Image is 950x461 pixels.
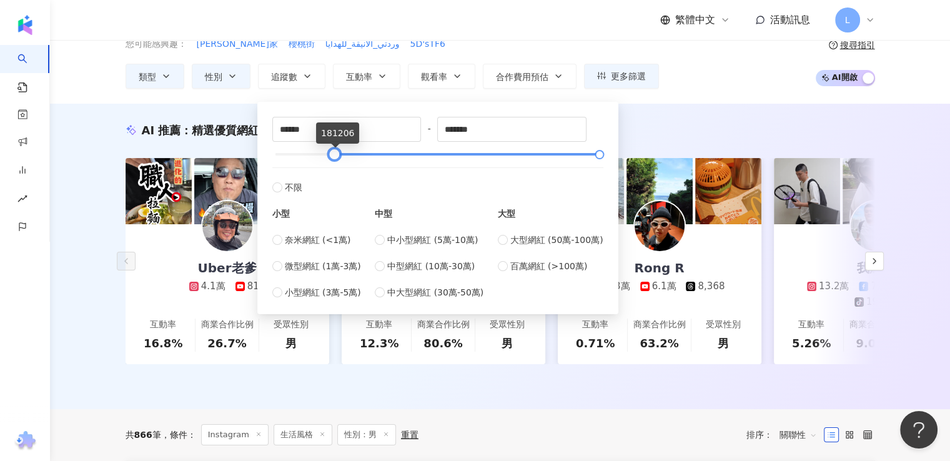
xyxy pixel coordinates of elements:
[611,71,646,81] span: 更多篩選
[271,72,297,82] span: 追蹤數
[408,64,475,89] button: 觀看率
[126,64,184,89] button: 類型
[851,201,901,251] img: KOL Avatar
[779,425,817,445] span: 關聯性
[421,122,437,136] span: -
[633,319,685,331] div: 商業合作比例
[856,335,894,351] div: 9.09%
[192,124,259,137] span: 精選優質網紅
[496,72,548,82] span: 合作費用預估
[375,207,483,221] div: 中型
[200,319,253,331] div: 商業合作比例
[849,319,901,331] div: 商業合作比例
[510,233,603,247] span: 大型網紅 (50萬-100萬)
[718,335,729,351] div: 男
[866,295,896,309] div: 19.6萬
[285,285,361,299] span: 小型網紅 (3萬-5萬)
[840,40,875,50] div: 搜尋指引
[126,224,329,364] a: Uber老爹4.1萬818互動率16.8%商業合作比例26.7%受眾性別男
[288,37,315,51] button: 櫻桃街
[621,259,696,277] div: Rong R
[770,14,810,26] span: 活動訊息
[139,72,156,82] span: 類型
[272,207,361,221] div: 小型
[316,122,359,144] div: 181206
[483,64,576,89] button: 合作費用預估
[126,430,161,440] div: 共 筆
[192,64,250,89] button: 性別
[186,259,269,277] div: Uber老爹
[142,122,260,138] div: AI 推薦 ：
[202,201,252,251] img: KOL Avatar
[285,335,297,351] div: 男
[126,158,192,224] img: post-image
[490,319,525,331] div: 受眾性別
[695,158,761,224] img: post-image
[325,37,400,51] button: وردتي_الانيقة_للهدايا
[829,41,838,49] span: question-circle
[582,319,608,331] div: 互動率
[387,233,478,247] span: 中小型網紅 (5萬-10萬)
[201,424,269,445] span: Instagram
[144,335,182,351] div: 16.8%
[774,158,840,224] img: post-image
[584,64,659,89] button: 更多篩選
[134,430,152,440] span: 866
[161,430,196,440] span: 條件 ：
[792,335,831,351] div: 5.26%
[845,13,850,27] span: L
[706,319,741,331] div: 受眾性別
[285,259,361,273] span: 微型網紅 (1萬-3萬)
[274,319,309,331] div: 受眾性別
[13,431,37,451] img: chrome extension
[274,424,332,445] span: 生活風格
[819,280,849,293] div: 13.2萬
[360,335,398,351] div: 12.3%
[196,37,279,51] button: [PERSON_NAME]家
[510,259,588,273] span: 百萬網紅 (>100萬)
[844,259,907,277] div: 我屬馬
[576,335,615,351] div: 0.71%
[871,280,898,293] div: 7,860
[410,38,445,51] span: 5D'sTF6
[17,45,42,94] a: search
[366,319,392,331] div: 互動率
[15,15,35,35] img: logo icon
[843,158,909,224] img: post-image
[197,38,278,51] span: [PERSON_NAME]家
[126,38,187,51] span: 您可能感興趣：
[401,430,418,440] div: 重置
[387,285,483,299] span: 中大型網紅 (30萬-50萬)
[285,233,351,247] span: 奈米網紅 (<1萬)
[150,319,176,331] div: 互動率
[421,72,447,82] span: 觀看率
[900,411,938,449] iframe: Help Scout Beacon - Open
[409,37,445,51] button: 5D'sTF6
[558,224,761,364] a: Rong R5.3萬6.1萬8,368互動率0.71%商業合作比例63.2%受眾性別男
[640,335,678,351] div: 63.2%
[346,72,372,82] span: 互動率
[247,280,265,293] div: 818
[798,319,824,331] div: 互動率
[635,201,685,251] img: KOL Avatar
[387,259,475,273] span: 中型網紅 (10萬-30萬)
[423,335,462,351] div: 80.6%
[698,280,725,293] div: 8,368
[626,158,693,224] img: post-image
[258,64,325,89] button: 追蹤數
[285,181,302,194] span: 不限
[337,424,396,445] span: 性別：男
[498,207,603,221] div: 大型
[652,280,676,293] div: 6.1萬
[289,38,315,51] span: 櫻桃街
[746,425,824,445] div: 排序：
[417,319,469,331] div: 商業合作比例
[207,335,246,351] div: 26.7%
[325,38,400,51] span: وردتي_الانيقة_للهدايا
[194,158,260,224] img: post-image
[333,64,400,89] button: 互動率
[17,186,27,214] span: rise
[675,13,715,27] span: 繁體中文
[205,72,222,82] span: 性別
[201,280,225,293] div: 4.1萬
